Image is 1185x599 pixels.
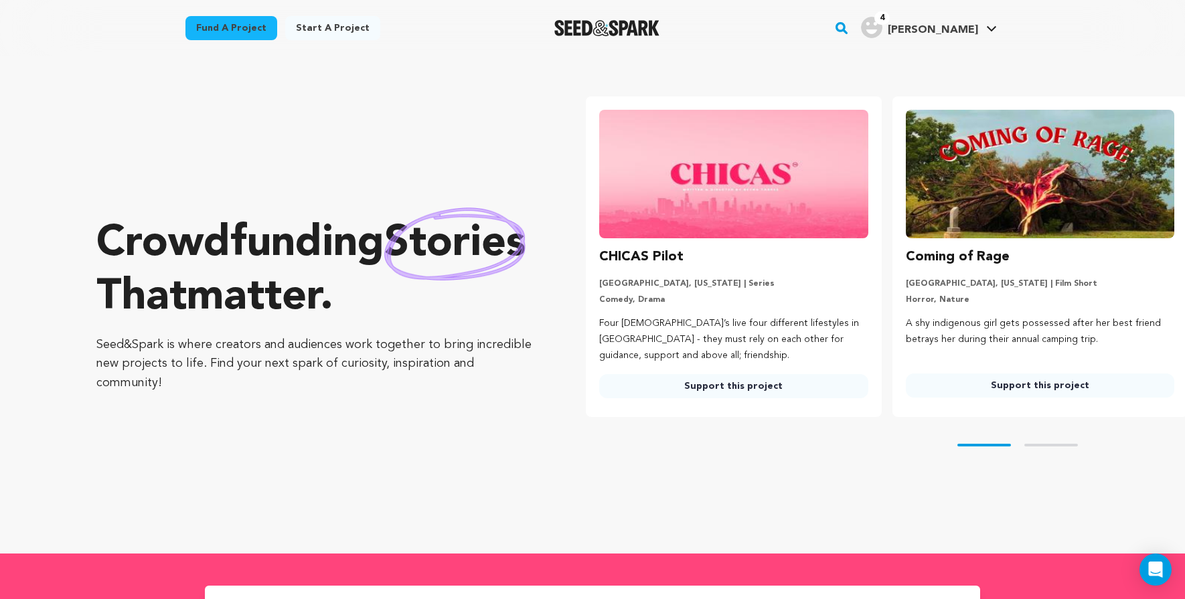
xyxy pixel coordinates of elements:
[599,246,684,268] h3: CHICAS Pilot
[906,246,1010,268] h3: Coming of Rage
[599,316,868,363] p: Four [DEMOGRAPHIC_DATA]’s live four different lifestyles in [GEOGRAPHIC_DATA] - they must rely on...
[906,110,1174,238] img: Coming of Rage image
[888,25,978,35] span: [PERSON_NAME]
[906,373,1174,398] a: Support this project
[599,278,868,289] p: [GEOGRAPHIC_DATA], [US_STATE] | Series
[554,20,659,36] a: Seed&Spark Homepage
[599,294,868,305] p: Comedy, Drama
[384,207,526,280] img: hand sketched image
[599,374,868,398] a: Support this project
[858,14,1000,38] a: Sarmite P.'s Profile
[185,16,277,40] a: Fund a project
[1139,553,1172,586] div: Open Intercom Messenger
[554,20,659,36] img: Seed&Spark Logo Dark Mode
[858,14,1000,42] span: Sarmite P.'s Profile
[96,335,532,393] p: Seed&Spark is where creators and audiences work together to bring incredible new projects to life...
[874,11,890,25] span: 4
[285,16,380,40] a: Start a project
[906,316,1174,348] p: A shy indigenous girl gets possessed after her best friend betrays her during their annual campin...
[599,110,868,238] img: CHICAS Pilot image
[861,17,882,38] img: user.png
[861,17,978,38] div: Sarmite P.'s Profile
[96,218,532,325] p: Crowdfunding that .
[906,294,1174,305] p: Horror, Nature
[906,278,1174,289] p: [GEOGRAPHIC_DATA], [US_STATE] | Film Short
[187,276,320,319] span: matter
